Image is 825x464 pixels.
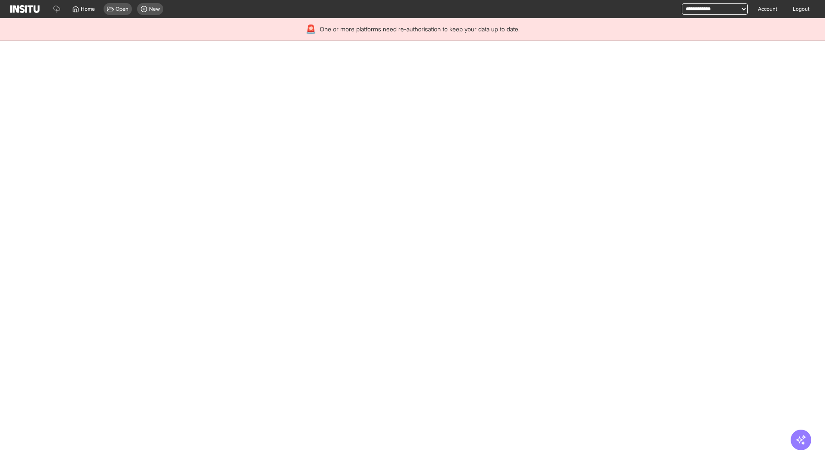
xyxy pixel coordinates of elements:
[320,25,519,34] span: One or more platforms need re-authorisation to keep your data up to date.
[149,6,160,12] span: New
[81,6,95,12] span: Home
[116,6,128,12] span: Open
[10,5,40,13] img: Logo
[306,23,316,35] div: 🚨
